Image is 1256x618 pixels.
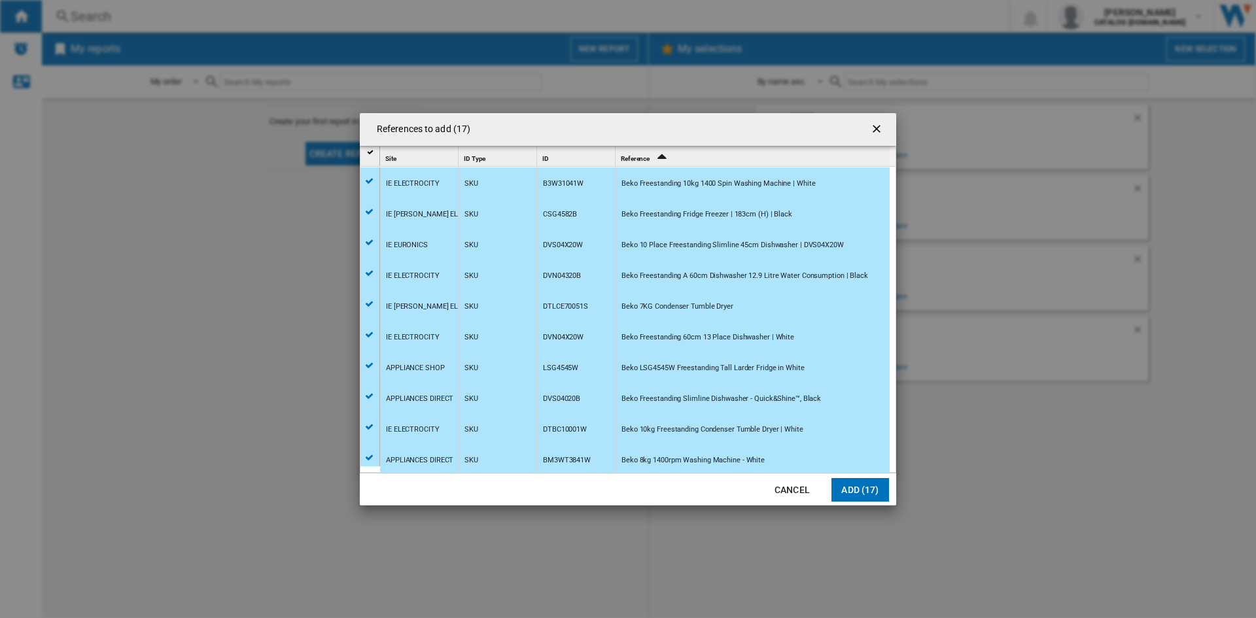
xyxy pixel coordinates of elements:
[543,199,577,230] div: CSG4582B
[386,353,445,383] div: APPLIANCE SHOP
[831,478,889,502] button: Add (17)
[543,353,578,383] div: LSG4545W
[386,415,440,445] div: IE ELECTROCITY
[386,169,440,199] div: IE ELECTROCITY
[383,146,458,167] div: Site Sort None
[464,445,478,475] div: SKU
[464,169,478,199] div: SKU
[543,384,580,414] div: DVS04020B
[543,445,591,475] div: BM3WT3841W
[621,169,815,199] div: Beko Freestanding 10kg 1400 Spin Washing Machine | White
[651,155,672,162] span: Sort Ascending
[464,230,478,260] div: SKU
[464,415,478,445] div: SKU
[386,445,453,475] div: APPLIANCES DIRECT
[383,146,458,167] div: Sort None
[621,230,844,260] div: Beko 10 Place Freestanding Slimline 45cm Dishwasher | DVS04X20W
[386,230,428,260] div: IE EURONICS
[464,353,478,383] div: SKU
[461,146,536,167] div: ID Type Sort None
[621,261,868,291] div: Beko Freestanding A 60cm Dishwasher 12.9 Litre Water Consumption | Black
[543,292,588,322] div: DTLCE70051S
[621,322,794,352] div: Beko Freestanding 60cm 13 Place Dishwasher | White
[543,261,581,291] div: DVN04320B
[464,155,485,162] span: ID Type
[621,384,821,414] div: Beko Freestanding Slimline Dishwasher - Quick&Shine™, Black
[461,146,536,167] div: Sort None
[543,169,584,199] div: B3W31041W
[621,292,733,322] div: Beko 7KG Condenser Tumble Dryer
[865,116,891,143] button: getI18NText('BUTTONS.CLOSE_DIALOG')
[464,292,478,322] div: SKU
[542,155,549,162] span: ID
[540,146,615,167] div: Sort None
[543,322,584,352] div: DVN04X20W
[370,123,470,136] h4: References to add (17)
[763,478,821,502] button: Cancel
[618,146,890,167] div: Reference Sort Ascending
[464,261,478,291] div: SKU
[386,384,453,414] div: APPLIANCES DIRECT
[540,146,615,167] div: ID Sort None
[621,199,792,230] div: Beko Freestanding Fridge Freezer | 183cm (H) | Black
[385,155,396,162] span: Site
[621,445,765,475] div: Beko 8kg 1400rpm Washing Machine - White
[621,415,803,445] div: Beko 10kg Freestanding Condenser Tumble Dryer | White
[464,322,478,352] div: SKU
[386,322,440,352] div: IE ELECTROCITY
[543,415,587,445] div: DTBC10001W
[621,155,650,162] span: Reference
[618,146,890,167] div: Sort Ascending
[543,230,583,260] div: DVS04X20W
[621,353,805,383] div: Beko LSG4545W Freestanding Tall Larder Fridge in White
[386,292,482,322] div: IE [PERSON_NAME] ELECTRIC
[386,199,482,230] div: IE [PERSON_NAME] ELECTRIC
[464,199,478,230] div: SKU
[870,122,886,138] ng-md-icon: getI18NText('BUTTONS.CLOSE_DIALOG')
[386,261,440,291] div: IE ELECTROCITY
[464,384,478,414] div: SKU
